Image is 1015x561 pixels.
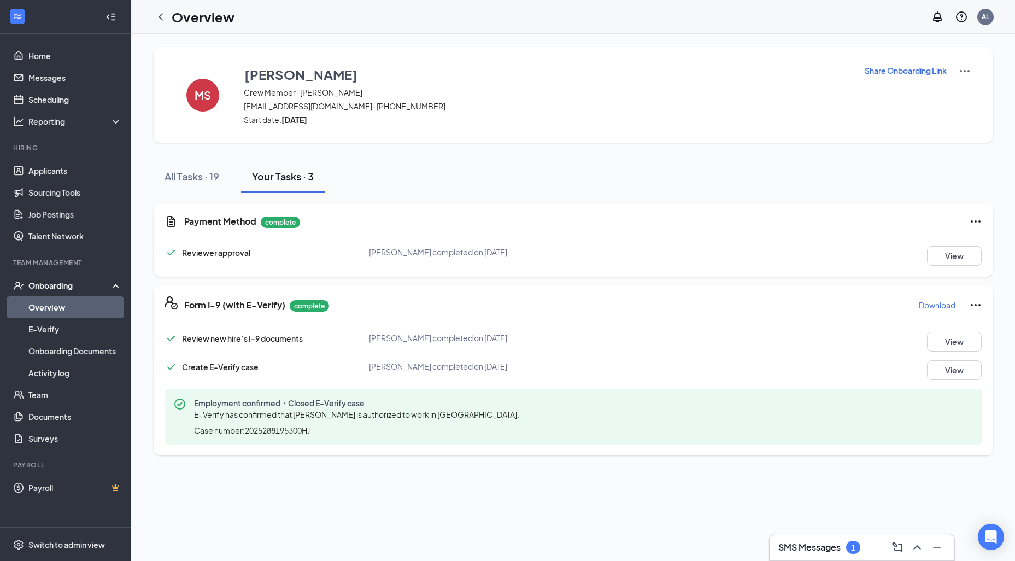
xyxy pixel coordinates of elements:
a: Surveys [28,428,122,449]
p: Download [919,300,955,311]
svg: WorkstreamLogo [12,11,23,22]
svg: CheckmarkCircle [173,398,186,411]
a: Applicants [28,160,122,182]
span: [PERSON_NAME] completed on [DATE] [369,333,507,343]
svg: Analysis [13,116,24,127]
button: MS [175,65,230,125]
div: Payroll [13,460,120,470]
button: ChevronUp [908,539,926,556]
svg: Ellipses [969,215,982,228]
svg: Ellipses [969,299,982,312]
a: Documents [28,406,122,428]
div: 1 [851,543,855,552]
div: Onboarding [28,280,113,291]
button: Share Onboarding Link [864,65,947,77]
div: AL [982,12,989,21]
p: complete [261,217,300,228]
img: More Actions [958,65,971,78]
svg: ChevronUp [911,541,924,554]
button: Minimize [928,539,946,556]
svg: CustomFormIcon [165,215,178,228]
button: ComposeMessage [889,539,906,556]
a: E-Verify [28,318,122,340]
button: Download [918,296,956,314]
span: Reviewer approval [182,248,250,258]
p: complete [290,300,329,312]
span: [PERSON_NAME] completed on [DATE] [369,361,507,371]
a: Activity log [28,362,122,384]
a: Scheduling [28,89,122,110]
span: Case number: 2025288195300HJ [194,425,310,436]
div: Switch to admin view [28,539,105,550]
span: Start date: [244,114,850,125]
span: [EMAIL_ADDRESS][DOMAIN_NAME] · [PHONE_NUMBER] [244,101,850,112]
svg: Checkmark [165,360,178,373]
svg: Checkmark [165,332,178,345]
a: Home [28,45,122,67]
a: Onboarding Documents [28,340,122,362]
a: Team [28,384,122,406]
p: Share Onboarding Link [865,65,947,76]
h1: Overview [172,8,234,26]
button: [PERSON_NAME] [244,65,850,84]
span: [PERSON_NAME] completed on [DATE] [369,247,507,257]
svg: Checkmark [165,246,178,259]
div: Team Management [13,258,120,267]
a: PayrollCrown [28,477,122,499]
button: View [927,246,982,266]
strong: [DATE] [281,115,307,125]
div: Reporting [28,116,122,127]
a: Overview [28,296,122,318]
span: E-Verify has confirmed that [PERSON_NAME] is authorized to work in [GEOGRAPHIC_DATA]. [194,410,519,419]
svg: Minimize [930,541,943,554]
span: Employment confirmed・Closed E-Verify case [194,398,524,408]
h5: Form I-9 (with E-Verify) [184,299,285,311]
h3: [PERSON_NAME] [244,65,357,84]
button: View [927,332,982,352]
svg: Collapse [105,11,116,22]
svg: ComposeMessage [891,541,904,554]
button: View [927,360,982,380]
svg: ChevronLeft [154,10,167,24]
h3: SMS Messages [778,541,841,553]
svg: Settings [13,539,24,550]
a: Job Postings [28,203,122,225]
svg: Notifications [931,10,944,24]
div: Open Intercom Messenger [978,524,1004,550]
a: Messages [28,67,122,89]
span: Review new hire’s I-9 documents [182,334,303,343]
svg: UserCheck [13,280,24,291]
span: Create E-Verify case [182,362,259,372]
svg: FormI9EVerifyIcon [165,296,178,309]
span: Crew Member · [PERSON_NAME] [244,87,850,98]
h4: MS [195,91,211,99]
div: All Tasks · 19 [165,170,219,183]
a: Sourcing Tools [28,182,122,203]
a: Talent Network [28,225,122,247]
svg: QuestionInfo [955,10,968,24]
div: Hiring [13,143,120,153]
div: Your Tasks · 3 [252,170,314,183]
h5: Payment Method [184,215,256,227]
